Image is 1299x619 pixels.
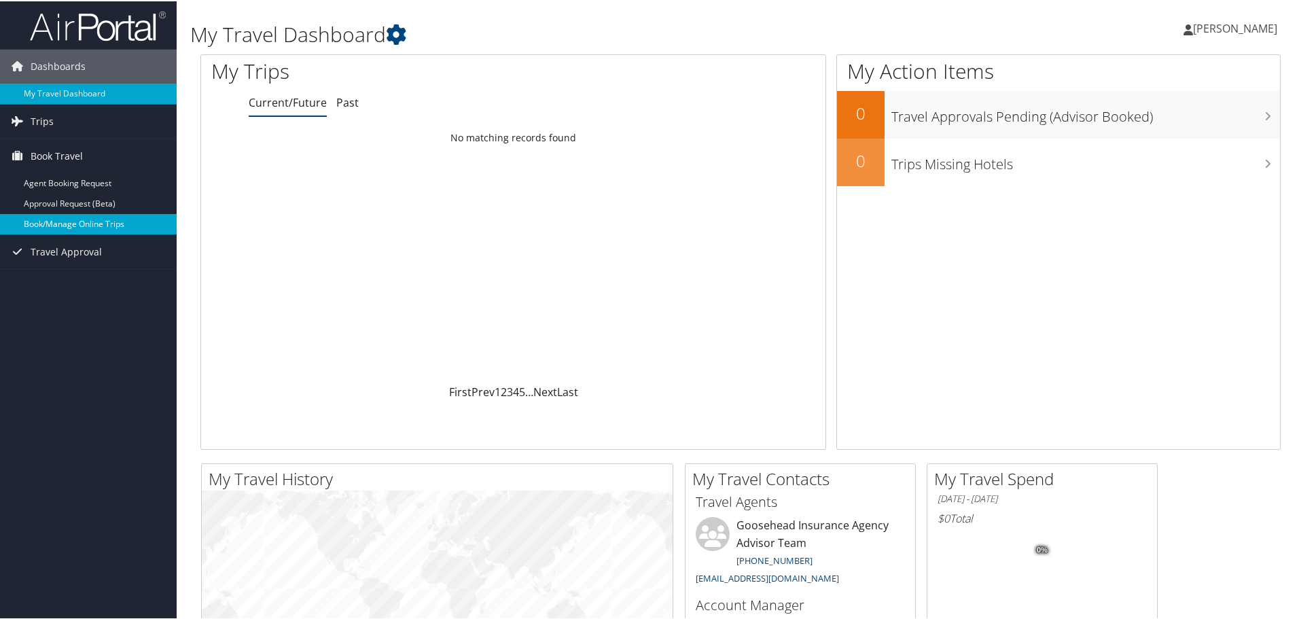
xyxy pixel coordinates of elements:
[1037,545,1048,553] tspan: 0%
[696,491,905,510] h3: Travel Agents
[495,383,501,398] a: 1
[525,383,533,398] span: …
[837,137,1280,185] a: 0Trips Missing Hotels
[449,383,471,398] a: First
[201,124,825,149] td: No matching records found
[891,147,1280,173] h3: Trips Missing Hotels
[507,383,513,398] a: 3
[31,103,54,137] span: Trips
[696,595,905,614] h3: Account Manager
[211,56,555,84] h1: My Trips
[938,510,950,525] span: $0
[938,491,1147,504] h6: [DATE] - [DATE]
[513,383,519,398] a: 4
[501,383,507,398] a: 2
[336,94,359,109] a: Past
[31,234,102,268] span: Travel Approval
[190,19,924,48] h1: My Travel Dashboard
[30,9,166,41] img: airportal-logo.png
[519,383,525,398] a: 5
[696,571,839,583] a: [EMAIL_ADDRESS][DOMAIN_NAME]
[837,56,1280,84] h1: My Action Items
[557,383,578,398] a: Last
[471,383,495,398] a: Prev
[689,516,912,588] li: Goosehead Insurance Agency Advisor Team
[891,99,1280,125] h3: Travel Approvals Pending (Advisor Booked)
[1184,7,1291,48] a: [PERSON_NAME]
[31,48,86,82] span: Dashboards
[692,466,915,489] h2: My Travel Contacts
[31,138,83,172] span: Book Travel
[249,94,327,109] a: Current/Future
[934,466,1157,489] h2: My Travel Spend
[1193,20,1277,35] span: [PERSON_NAME]
[209,466,673,489] h2: My Travel History
[837,148,885,171] h2: 0
[736,553,813,565] a: [PHONE_NUMBER]
[938,510,1147,525] h6: Total
[533,383,557,398] a: Next
[837,90,1280,137] a: 0Travel Approvals Pending (Advisor Booked)
[837,101,885,124] h2: 0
